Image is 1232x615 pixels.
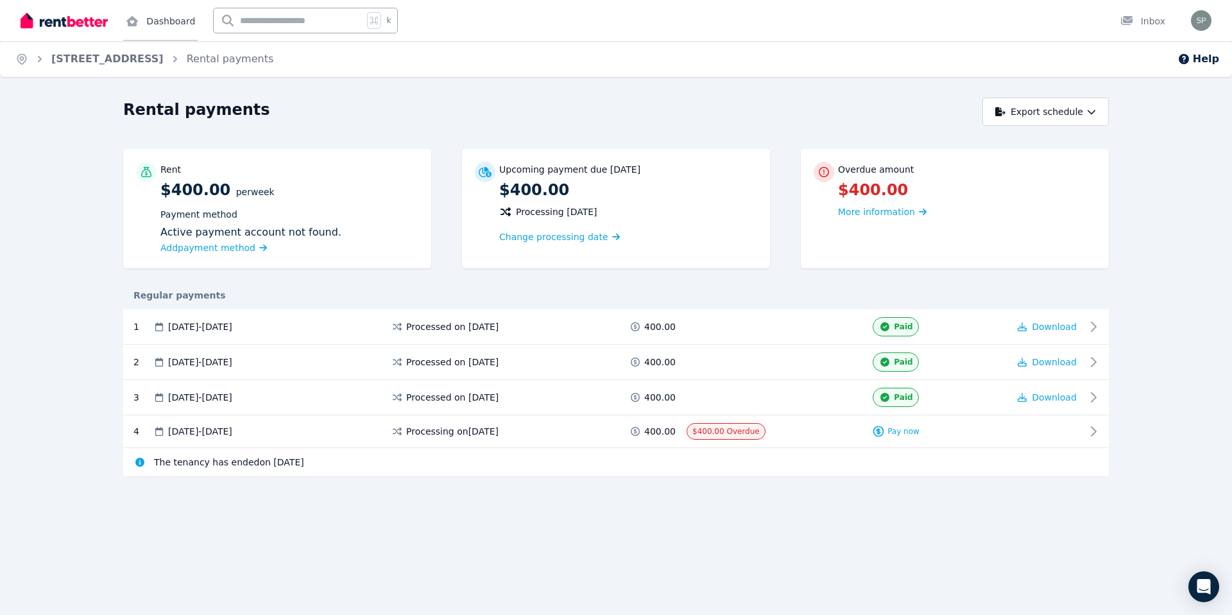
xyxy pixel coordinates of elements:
[887,426,920,437] span: Pay now
[1032,357,1077,367] span: Download
[1188,571,1219,602] div: Open Intercom Messenger
[1177,51,1219,67] button: Help
[838,207,915,217] span: More information
[894,392,912,403] span: Paid
[160,208,418,221] p: Payment method
[499,230,620,243] a: Change processing date
[160,180,418,256] p: $400.00
[123,289,1109,302] div: Regular payments
[160,225,418,240] div: Active payment account not found.
[154,456,304,469] span: The tenancy has ended on [DATE]
[499,163,640,176] p: Upcoming payment due [DATE]
[168,320,232,333] span: [DATE] - [DATE]
[123,100,270,120] h1: Rental payments
[406,391,499,404] span: Processed on [DATE]
[894,357,912,367] span: Paid
[894,322,912,332] span: Paid
[1018,356,1077,368] button: Download
[838,163,914,176] p: Overdue amount
[406,425,499,438] span: Processing on [DATE]
[386,15,391,26] span: k
[1191,10,1211,31] img: Shanade Phillips
[236,187,275,197] span: per Week
[1032,322,1077,332] span: Download
[133,352,153,372] div: 2
[21,11,108,30] img: RentBetter
[1018,320,1077,333] button: Download
[516,205,597,218] span: Processing [DATE]
[406,356,499,368] span: Processed on [DATE]
[1120,15,1165,28] div: Inbox
[1018,391,1077,404] button: Download
[1032,392,1077,403] span: Download
[168,356,232,368] span: [DATE] - [DATE]
[692,427,760,436] span: $400.00 Overdue
[644,425,676,438] span: 400.00
[644,391,676,404] span: 400.00
[133,388,153,407] div: 3
[160,163,181,176] p: Rent
[644,356,676,368] span: 400.00
[133,423,153,440] div: 4
[982,98,1109,126] button: Export schedule
[168,425,232,438] span: [DATE] - [DATE]
[838,180,1096,200] p: $400.00
[133,317,153,336] div: 1
[51,53,164,65] a: [STREET_ADDRESS]
[644,320,676,333] span: 400.00
[499,230,608,243] span: Change processing date
[168,391,232,404] span: [DATE] - [DATE]
[499,180,757,200] p: $400.00
[406,320,499,333] span: Processed on [DATE]
[187,53,274,65] a: Rental payments
[160,243,255,253] span: Add payment method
